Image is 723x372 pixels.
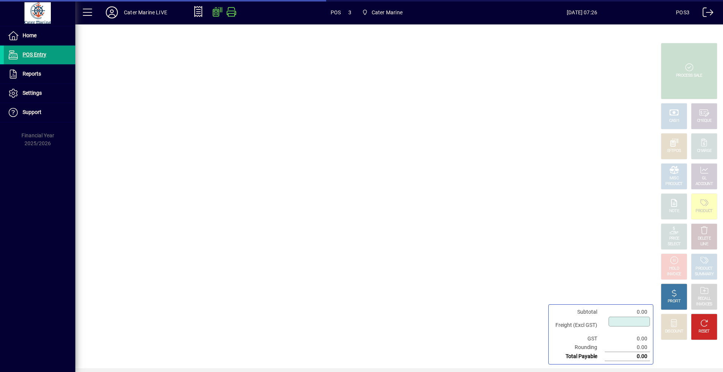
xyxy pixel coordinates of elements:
span: [DATE] 07:26 [488,6,676,18]
td: Subtotal [552,308,605,316]
div: LINE [700,241,708,247]
span: Reports [23,71,41,77]
div: GL [702,176,707,181]
div: PROFIT [668,299,680,304]
div: PRICE [669,236,679,241]
div: SUMMARY [695,272,714,277]
span: Cater Marine [372,6,403,18]
div: PRODUCT [665,181,682,187]
a: Home [4,26,75,45]
div: CHEQUE [697,118,711,124]
div: EFTPOS [667,148,681,154]
div: Cater Marine LIVE [124,6,167,18]
span: Home [23,32,37,38]
a: Support [4,103,75,122]
div: DELETE [698,236,711,241]
div: CASH [669,118,679,124]
span: POS [331,6,341,18]
button: Profile [100,6,124,19]
div: MISC [670,176,679,181]
td: Freight (Excl GST) [552,316,605,334]
span: Support [23,109,41,115]
span: Settings [23,90,42,96]
td: GST [552,334,605,343]
td: Rounding [552,343,605,352]
span: POS Entry [23,52,46,58]
div: CHARGE [697,148,712,154]
div: PRODUCT [696,266,712,272]
a: Reports [4,65,75,84]
div: HOLD [669,266,679,272]
td: 0.00 [605,334,650,343]
div: DISCOUNT [665,329,683,334]
div: RESET [699,329,710,334]
div: POS3 [676,6,689,18]
div: SELECT [668,241,681,247]
a: Logout [697,2,714,26]
div: PRODUCT [696,208,712,214]
span: 3 [348,6,351,18]
a: Settings [4,84,75,103]
div: INVOICES [696,302,712,307]
div: INVOICE [667,272,681,277]
div: RECALL [698,296,711,302]
div: ACCOUNT [696,181,713,187]
td: 0.00 [605,352,650,361]
td: 0.00 [605,308,650,316]
div: PROCESS SALE [676,73,702,79]
td: 0.00 [605,343,650,352]
td: Total Payable [552,352,605,361]
span: Cater Marine [359,6,406,19]
div: NOTE [669,208,679,214]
